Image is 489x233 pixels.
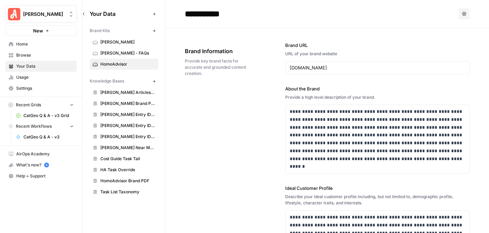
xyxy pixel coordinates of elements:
[185,58,247,77] span: Provide key brand facts for accurate and grounded content creation.
[46,163,47,167] text: 5
[13,132,77,143] a: CatGeo Q & A - v3
[90,59,158,70] a: HomeAdvisor
[13,110,77,121] a: CatGeo Q & A - v3 Grid
[23,11,65,18] span: [PERSON_NAME]
[8,8,20,20] img: Angi Logo
[90,78,124,84] span: Knowledge Bases
[185,47,247,55] span: Brand Information
[90,131,158,142] a: [PERSON_NAME] Entry IDs: Unified Task
[6,26,77,36] button: New
[16,123,52,129] span: Recent Workflows
[16,41,74,47] span: Home
[100,50,155,56] span: [PERSON_NAME] - FAQs
[100,100,155,107] span: [PERSON_NAME] Brand PDF
[100,178,155,184] span: HomeAdvisor Brand PDF
[6,83,77,94] a: Settings
[6,39,77,50] a: Home
[16,85,74,91] span: Settings
[6,61,77,72] a: Your Data
[6,100,77,110] button: Recent Grids
[100,123,155,129] span: [PERSON_NAME] Entry IDs: Questions
[100,111,155,118] span: [PERSON_NAME] Entry IDs: Location
[90,48,158,59] a: [PERSON_NAME] - FAQs
[285,185,470,192] label: Ideal Customer Profile
[44,163,49,167] a: 5
[23,113,74,119] span: CatGeo Q & A - v3 Grid
[90,186,158,197] a: Task List Taxonomy
[90,87,158,98] a: [PERSON_NAME] Articles Sitemaps
[16,173,74,179] span: Help + Support
[16,102,41,108] span: Recent Grids
[6,171,77,182] button: Help + Support
[285,51,470,57] div: URL of your brand website
[285,94,470,100] div: Provide a high level description of your brand.
[285,85,470,92] label: About the Brand
[100,39,155,45] span: [PERSON_NAME]
[100,134,155,140] span: [PERSON_NAME] Entry IDs: Unified Task
[100,189,155,195] span: Task List Taxonomy
[16,52,74,58] span: Browse
[90,120,158,131] a: [PERSON_NAME] Entry IDs: Questions
[90,164,158,175] a: HA Task Override
[6,6,77,23] button: Workspace: Angi
[90,37,158,48] a: [PERSON_NAME]
[6,50,77,61] a: Browse
[16,151,74,157] span: AirOps Academy
[90,10,150,18] span: Your Data
[16,74,74,80] span: Usage
[6,121,77,132] button: Recent Workflows
[16,63,74,69] span: Your Data
[90,153,158,164] a: Cost Guide Task Tail
[90,28,110,34] span: Brand Kits
[23,134,74,140] span: CatGeo Q & A - v3
[100,61,155,67] span: HomeAdvisor
[6,159,77,171] button: What's new? 5
[100,156,155,162] span: Cost Guide Task Tail
[90,142,158,153] a: [PERSON_NAME] Near Me Sitemap
[285,42,470,49] label: Brand URL
[6,160,77,170] div: What's new?
[285,194,470,206] div: Describe your ideal customer profile including, but not limited to, demographic profile, lifestyl...
[6,148,77,159] a: AirOps Academy
[90,109,158,120] a: [PERSON_NAME] Entry IDs: Location
[33,27,43,34] span: New
[6,72,77,83] a: Usage
[100,167,155,173] span: HA Task Override
[90,98,158,109] a: [PERSON_NAME] Brand PDF
[100,145,155,151] span: [PERSON_NAME] Near Me Sitemap
[90,175,158,186] a: HomeAdvisor Brand PDF
[290,64,466,71] input: www.sundaysoccer.com
[100,89,155,96] span: [PERSON_NAME] Articles Sitemaps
